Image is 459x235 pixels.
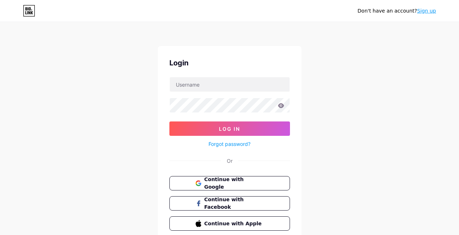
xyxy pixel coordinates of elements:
[204,196,263,211] span: Continue with Facebook
[209,140,250,148] a: Forgot password?
[417,8,436,14] a: Sign up
[204,220,263,227] span: Continue with Apple
[169,57,290,68] div: Login
[204,176,263,191] span: Continue with Google
[170,77,290,92] input: Username
[227,157,233,165] div: Or
[219,126,240,132] span: Log In
[357,7,436,15] div: Don't have an account?
[169,176,290,190] button: Continue with Google
[169,121,290,136] button: Log In
[169,216,290,231] button: Continue with Apple
[169,196,290,211] button: Continue with Facebook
